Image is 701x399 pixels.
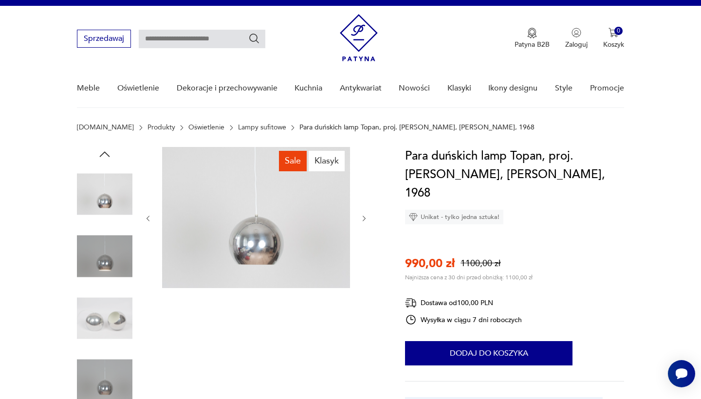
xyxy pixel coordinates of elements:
p: Zaloguj [565,40,588,49]
a: Kuchnia [295,70,322,107]
a: Klasyki [447,70,471,107]
img: Patyna - sklep z meblami i dekoracjami vintage [340,14,378,61]
img: Zdjęcie produktu Para duńskich lamp Topan, proj. Verner Panton, Louis Poulsen, 1968 [77,229,132,284]
img: Ikona diamentu [409,213,418,221]
a: Ikony designu [488,70,537,107]
img: Zdjęcie produktu Para duńskich lamp Topan, proj. Verner Panton, Louis Poulsen, 1968 [162,147,350,288]
a: Promocje [590,70,624,107]
div: Dostawa od 100,00 PLN [405,297,522,309]
img: Zdjęcie produktu Para duńskich lamp Topan, proj. Verner Panton, Louis Poulsen, 1968 [77,166,132,222]
a: Lampy sufitowe [238,124,286,131]
p: Koszyk [603,40,624,49]
p: Patyna B2B [515,40,550,49]
button: Sprzedawaj [77,30,131,48]
p: Para duńskich lamp Topan, proj. [PERSON_NAME], [PERSON_NAME], 1968 [299,124,535,131]
a: Dekoracje i przechowywanie [177,70,277,107]
a: Antykwariat [340,70,382,107]
div: Unikat - tylko jedna sztuka! [405,210,503,224]
div: Klasyk [309,151,345,171]
img: Ikonka użytkownika [572,28,581,37]
img: Ikona medalu [527,28,537,38]
p: Najniższa cena z 30 dni przed obniżką: 1100,00 zł [405,273,533,281]
button: Szukaj [248,33,260,44]
button: Dodaj do koszyka [405,341,572,365]
button: Zaloguj [565,28,588,49]
iframe: Smartsupp widget button [668,360,695,387]
button: Patyna B2B [515,28,550,49]
a: Sprzedawaj [77,36,131,43]
a: Ikona medaluPatyna B2B [515,28,550,49]
a: Nowości [399,70,430,107]
img: Ikona koszyka [609,28,618,37]
a: Oświetlenie [188,124,224,131]
a: Produkty [148,124,175,131]
div: Wysyłka w ciągu 7 dni roboczych [405,314,522,326]
div: 0 [614,27,623,35]
a: Style [555,70,572,107]
p: 990,00 zł [405,255,455,272]
a: [DOMAIN_NAME] [77,124,134,131]
button: 0Koszyk [603,28,624,49]
h1: Para duńskich lamp Topan, proj. [PERSON_NAME], [PERSON_NAME], 1968 [405,147,624,202]
img: Ikona dostawy [405,297,417,309]
p: 1100,00 zł [461,257,500,270]
img: Zdjęcie produktu Para duńskich lamp Topan, proj. Verner Panton, Louis Poulsen, 1968 [77,290,132,346]
a: Meble [77,70,100,107]
a: Oświetlenie [117,70,159,107]
div: Sale [279,151,307,171]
